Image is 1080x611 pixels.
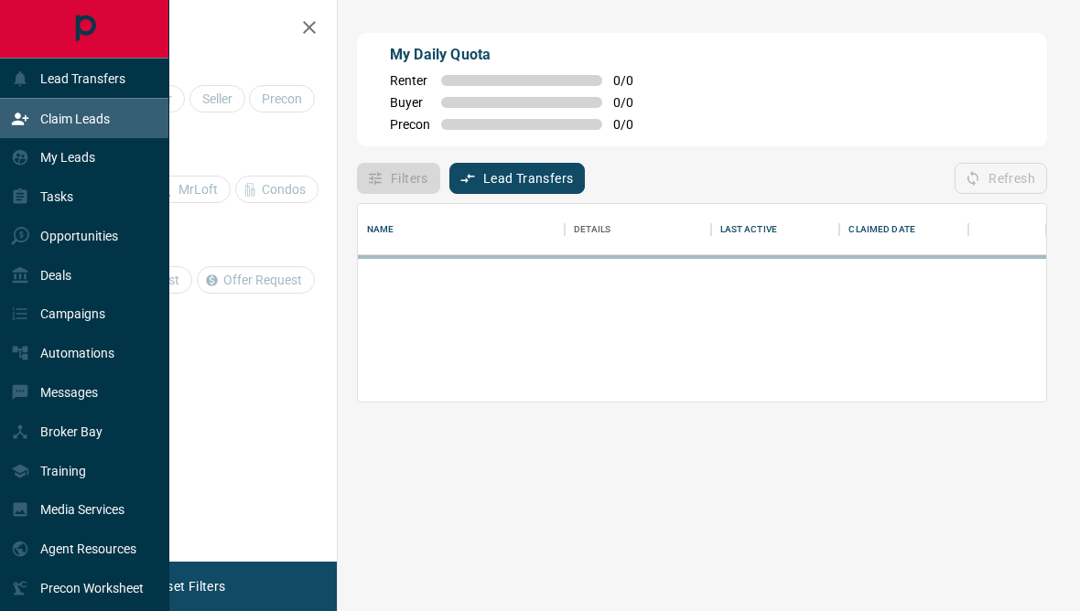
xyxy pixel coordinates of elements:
h2: Filters [59,18,319,40]
div: Claimed Date [848,204,915,255]
span: Renter [390,73,430,88]
div: Name [358,204,565,255]
button: Reset Filters [139,571,237,602]
p: My Daily Quota [390,44,653,66]
span: 0 / 0 [613,117,653,132]
div: Name [367,204,394,255]
span: Buyer [390,95,430,110]
span: 0 / 0 [613,95,653,110]
div: Claimed Date [839,204,968,255]
div: Details [574,204,611,255]
span: Precon [390,117,430,132]
div: Last Active [720,204,777,255]
div: Last Active [711,204,840,255]
button: Lead Transfers [449,163,586,194]
span: 0 / 0 [613,73,653,88]
div: Details [565,204,711,255]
